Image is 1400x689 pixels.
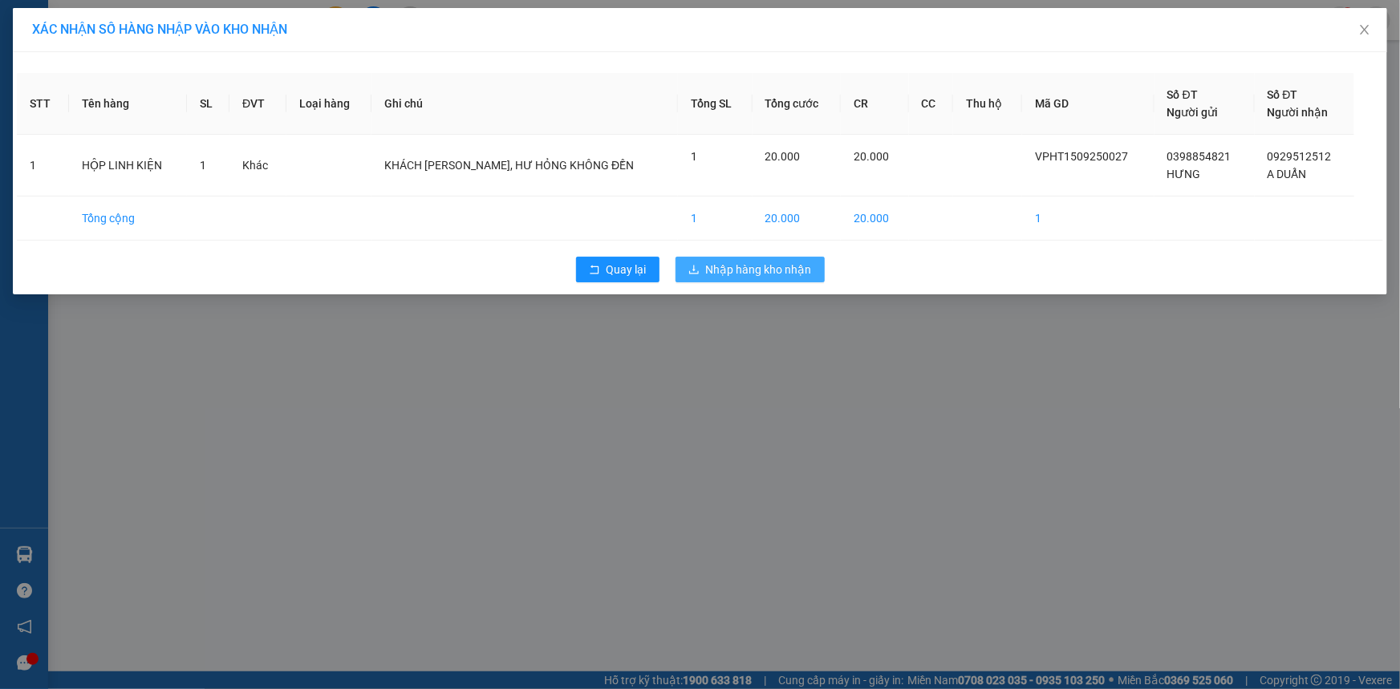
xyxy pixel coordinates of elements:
span: close [1358,23,1371,36]
th: ĐVT [229,73,286,135]
th: Tổng SL [678,73,752,135]
td: Khác [229,135,286,197]
span: download [688,264,700,277]
th: Ghi chú [371,73,678,135]
th: Loại hàng [286,73,371,135]
span: rollback [589,264,600,277]
td: 20.000 [841,197,909,241]
span: Số ĐT [1268,88,1298,101]
span: Nhập hàng kho nhận [706,261,812,278]
th: Mã GD [1022,73,1154,135]
span: Số ĐT [1167,88,1198,101]
span: HƯNG [1167,168,1201,180]
td: 1 [1022,197,1154,241]
td: 1 [17,135,69,197]
span: 20.000 [765,150,801,163]
span: 0398854821 [1167,150,1232,163]
th: SL [187,73,229,135]
span: Người gửi [1167,106,1219,119]
span: VPHT1509250027 [1035,150,1128,163]
span: XÁC NHẬN SỐ HÀNG NHẬP VÀO KHO NHẬN [32,22,287,37]
button: downloadNhập hàng kho nhận [676,257,825,282]
th: CC [909,73,954,135]
th: CR [841,73,909,135]
span: 20.000 [854,150,889,163]
span: 1 [691,150,697,163]
span: 0929512512 [1268,150,1332,163]
span: Quay lại [607,261,647,278]
button: Close [1342,8,1387,53]
td: 20.000 [753,197,841,241]
span: 1 [200,159,206,172]
span: A DUẨN [1268,168,1307,180]
button: rollbackQuay lại [576,257,659,282]
th: Thu hộ [953,73,1022,135]
td: Tổng cộng [69,197,187,241]
td: 1 [678,197,752,241]
th: Tên hàng [69,73,187,135]
td: HỘP LINH KIỆN [69,135,187,197]
span: KHÁCH [PERSON_NAME], HƯ HỎNG KHÔNG ĐỀN [384,159,634,172]
th: Tổng cước [753,73,841,135]
span: Người nhận [1268,106,1329,119]
th: STT [17,73,69,135]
